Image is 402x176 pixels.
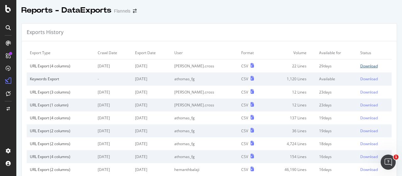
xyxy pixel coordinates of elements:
a: Download [360,141,388,146]
td: 36 Lines [266,124,316,137]
div: Reports - DataExports [21,5,111,16]
div: Download [360,102,378,108]
td: [DATE] [132,72,171,85]
td: [DATE] [132,124,171,137]
div: Download [360,115,378,121]
div: Exports History [27,29,63,36]
td: 1,120 Lines [266,72,316,85]
td: Export Type [27,46,95,60]
td: athomas_fg [171,72,238,85]
td: [DATE] [95,99,132,111]
div: URL Export (1 column) [30,102,91,108]
td: [DATE] [132,137,171,150]
div: URL Export (2 columns) [30,128,91,133]
a: Download [360,128,388,133]
div: CSV [241,141,248,146]
td: 46,190 Lines [266,163,316,176]
a: Download [360,76,388,82]
td: Volume [266,46,316,60]
td: athomas_fg [171,124,238,137]
td: [DATE] [95,111,132,124]
div: Download [360,128,378,133]
div: Download [360,167,378,172]
div: Available [319,76,354,82]
div: URL Export (2 columns) [30,141,91,146]
td: [DATE] [95,137,132,150]
div: CSV [241,128,248,133]
span: 1 [394,155,399,160]
div: URL Export (4 columns) [30,115,91,121]
a: Download [360,167,388,172]
td: 137 Lines [266,111,316,124]
td: 22 Lines [266,60,316,73]
td: [DATE] [132,99,171,111]
td: [PERSON_NAME].cross [171,60,238,73]
td: [DATE] [95,60,132,73]
td: 23 days [316,86,357,99]
div: CSV [241,167,248,172]
td: [DATE] [95,86,132,99]
td: 16 days [316,163,357,176]
iframe: Intercom live chat [381,155,396,170]
td: [DATE] [95,163,132,176]
div: Download [360,141,378,146]
div: URL Export (4 columns) [30,154,91,159]
div: CSV [241,154,248,159]
div: URL Export (3 columns) [30,89,91,95]
div: URL Export (2 columns) [30,167,91,172]
td: 29 days [316,60,357,73]
td: [DATE] [132,163,171,176]
td: 12 Lines [266,99,316,111]
td: athomas_fg [171,137,238,150]
td: [PERSON_NAME].cross [171,86,238,99]
td: [DATE] [132,86,171,99]
a: Download [360,154,388,159]
a: Download [360,115,388,121]
td: 12 Lines [266,86,316,99]
td: [DATE] [95,150,132,163]
div: CSV [241,76,248,82]
div: CSV [241,115,248,121]
div: CSV [241,63,248,69]
a: Download [360,89,388,95]
div: CSV [241,89,248,95]
div: Download [360,63,378,69]
td: 18 days [316,137,357,150]
td: [DATE] [132,60,171,73]
td: 19 days [316,111,357,124]
div: arrow-right-arrow-left [133,9,137,13]
div: Keywords Export [30,76,91,82]
td: 154 Lines [266,150,316,163]
td: 4,724 Lines [266,137,316,150]
td: Export Date [132,46,171,60]
td: Crawl Date [95,46,132,60]
td: [DATE] [95,124,132,137]
td: 16 days [316,150,357,163]
div: Flannels [114,8,130,14]
td: 19 days [316,124,357,137]
td: - [95,72,132,85]
td: Available for [316,46,357,60]
div: Download [360,89,378,95]
td: Format [238,46,266,60]
td: User [171,46,238,60]
td: athomas_fg [171,150,238,163]
td: Status [357,46,392,60]
div: Download [360,154,378,159]
td: [DATE] [132,111,171,124]
a: Download [360,102,388,108]
div: URL Export (4 columns) [30,63,91,69]
td: athomas_fg [171,111,238,124]
td: 23 days [316,99,357,111]
td: hemanthbalaji [171,163,238,176]
div: CSV [241,102,248,108]
td: [DATE] [132,150,171,163]
td: [PERSON_NAME].cross [171,99,238,111]
div: Download [360,76,378,82]
a: Download [360,63,388,69]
